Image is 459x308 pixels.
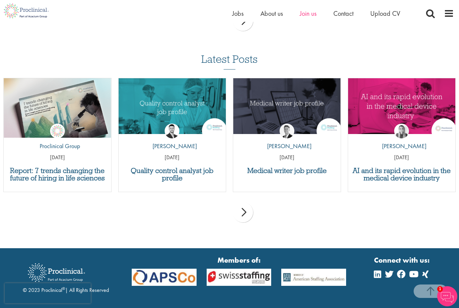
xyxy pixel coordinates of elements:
[202,269,277,286] img: APSCo
[119,78,226,138] a: Link to a post
[233,78,341,134] img: Medical writer job profile
[35,124,80,154] a: Proclinical Group Proclinical Group
[437,286,443,292] span: 1
[394,124,409,138] img: Hannah Burke
[127,269,202,286] img: APSCo
[237,167,337,174] a: Medical writer job profile
[233,154,341,162] p: [DATE]
[300,9,317,18] a: Join us
[276,269,351,286] img: APSCo
[165,124,179,138] img: Joshua Godden
[280,124,294,138] img: George Watson
[370,9,400,18] a: Upload CV
[260,9,283,18] a: About us
[23,258,109,294] div: © 2023 Proclinical | All Rights Reserved
[333,9,353,18] a: Contact
[262,142,311,150] p: [PERSON_NAME]
[374,255,431,265] strong: Connect with us:
[348,154,456,162] p: [DATE]
[5,283,91,303] iframe: reCAPTCHA
[348,78,456,138] a: Link to a post
[201,53,258,70] h3: Latest Posts
[4,78,111,139] img: Proclinical: Life sciences hiring trends report 2025
[4,78,111,138] a: Link to a post
[50,124,65,138] img: Proclinical Group
[262,124,311,154] a: George Watson [PERSON_NAME]
[377,142,426,150] p: [PERSON_NAME]
[437,286,457,306] img: Chatbot
[148,142,197,150] p: [PERSON_NAME]
[232,9,244,18] a: Jobs
[132,255,346,265] strong: Members of:
[351,167,452,182] a: AI and its rapid evolution in the medical device industry
[119,78,226,134] img: quality control analyst job profile
[148,124,197,154] a: Joshua Godden [PERSON_NAME]
[23,259,90,287] img: Proclinical Recruitment
[35,142,80,150] p: Proclinical Group
[348,78,456,134] img: AI and Its Impact on the Medical Device Industry | Proclinical
[4,154,111,162] p: [DATE]
[233,78,341,138] a: Link to a post
[7,167,108,182] a: Report: 7 trends changing the future of hiring in life sciences
[122,167,223,182] a: Quality control analyst job profile
[377,124,426,154] a: Hannah Burke [PERSON_NAME]
[233,202,253,222] div: next
[119,154,226,162] p: [DATE]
